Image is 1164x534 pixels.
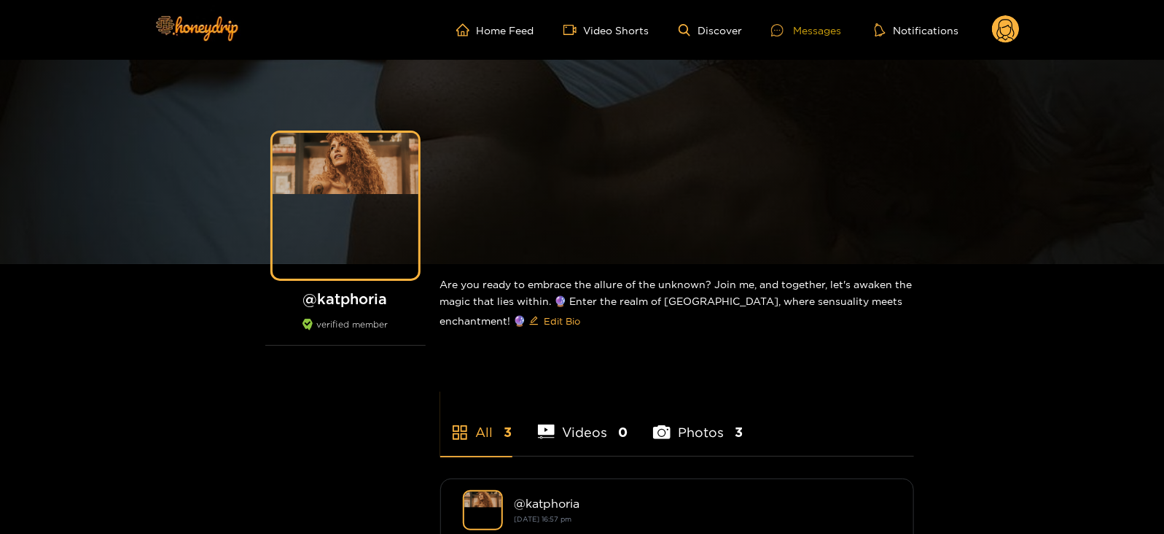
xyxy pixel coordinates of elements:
[544,314,581,328] span: Edit Bio
[563,23,649,36] a: Video Shorts
[451,424,469,441] span: appstore
[618,423,628,441] span: 0
[265,290,426,308] h1: @ katphoria
[515,497,891,510] div: @ katphoria
[440,264,914,344] div: Are you ready to embrace the allure of the unknown? Join me, and together, let's awaken the magic...
[735,423,743,441] span: 3
[563,23,584,36] span: video-camera
[771,22,841,39] div: Messages
[463,490,503,530] img: katphoria
[679,24,742,36] a: Discover
[538,390,628,456] li: Videos
[456,23,477,36] span: home
[526,309,584,333] button: editEdit Bio
[456,23,534,36] a: Home Feed
[870,23,963,37] button: Notifications
[529,316,539,327] span: edit
[515,515,572,523] small: [DATE] 16:57 pm
[440,390,512,456] li: All
[653,390,743,456] li: Photos
[265,319,426,346] div: verified member
[504,423,512,441] span: 3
